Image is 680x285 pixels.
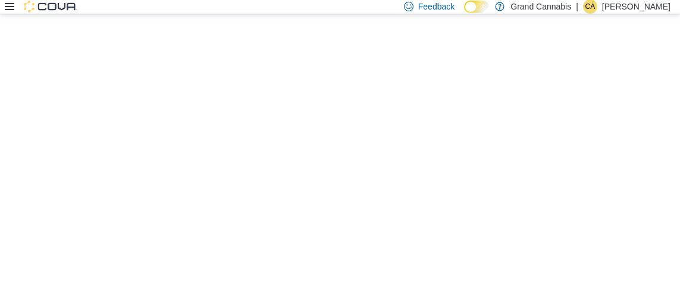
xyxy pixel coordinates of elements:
[464,1,489,13] input: Dark Mode
[24,1,77,12] img: Cova
[418,1,455,12] span: Feedback
[464,13,465,14] span: Dark Mode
